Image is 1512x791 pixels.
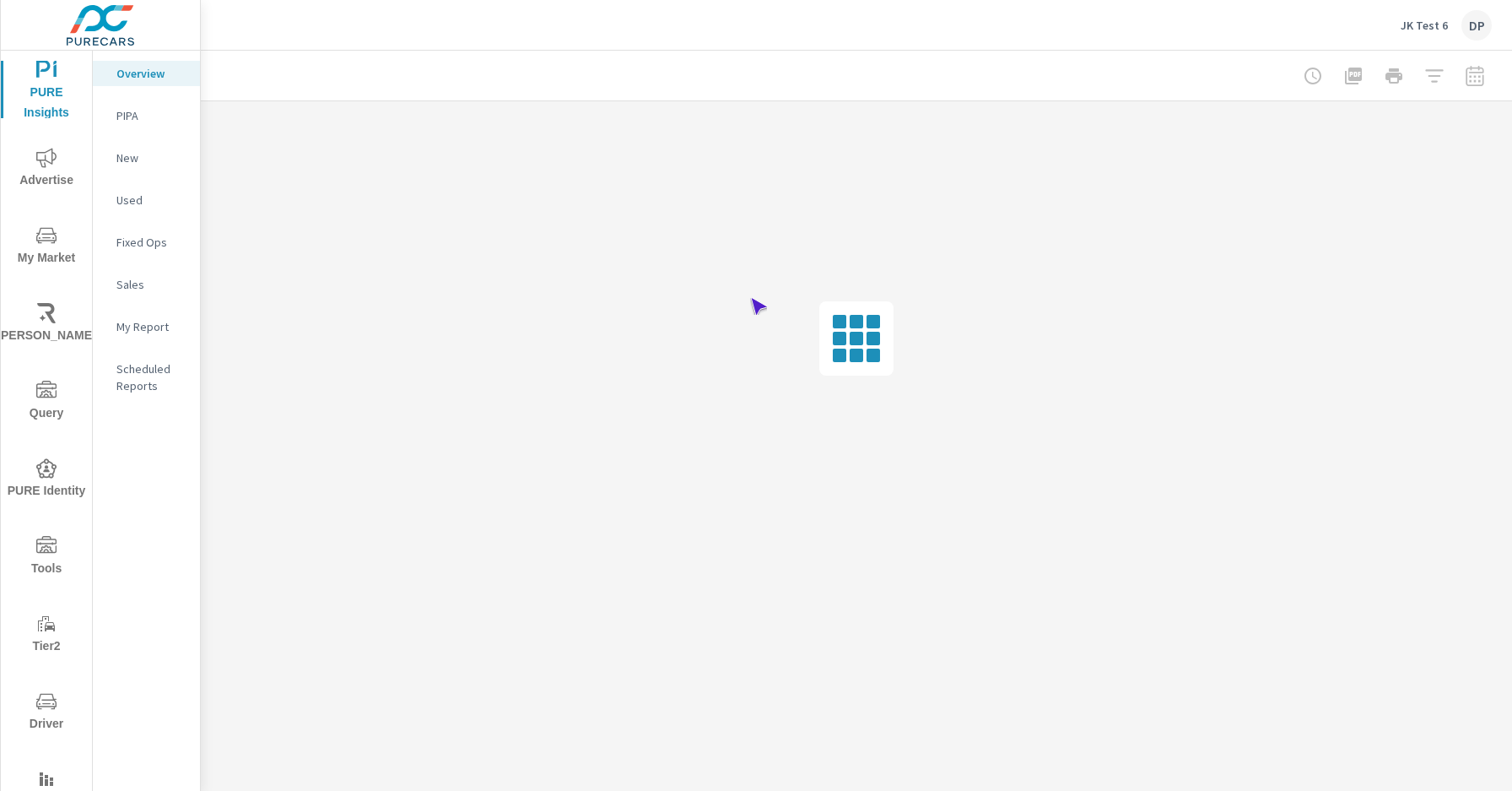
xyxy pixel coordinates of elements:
span: Query [6,381,87,424]
span: Driver [6,691,87,734]
p: Sales [116,276,186,293]
p: Scheduled Reports [116,360,186,394]
span: PURE Insights [6,60,87,123]
p: JK Test 6 [1401,18,1448,33]
div: Scheduled Reports [93,356,200,398]
span: Tier2 [6,614,87,657]
p: Fixed Ops [116,234,186,251]
div: Used [93,187,200,213]
span: Advertise [6,148,87,191]
div: Sales [93,272,200,297]
div: Fixed Ops [93,230,200,255]
span: PURE Identity [6,458,87,501]
div: New [93,145,200,171]
span: Tools [6,536,87,579]
span: My Market [6,225,87,268]
span: [PERSON_NAME] [6,303,87,346]
p: PIPA [116,107,186,124]
p: Used [116,192,186,209]
div: My Report [93,314,200,339]
div: PIPA [93,103,200,128]
p: Overview [116,65,186,82]
p: New [116,149,186,166]
div: DP [1461,10,1492,41]
div: Overview [93,61,200,86]
p: My Report [116,318,186,335]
